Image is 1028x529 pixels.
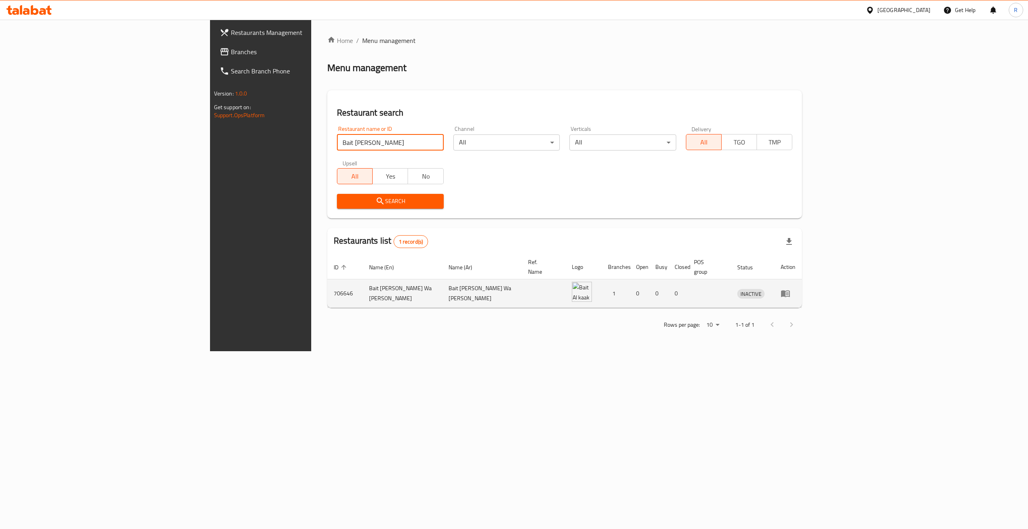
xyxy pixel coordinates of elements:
span: INACTIVE [737,289,765,299]
th: Busy [649,255,668,279]
span: All [689,136,718,148]
span: POS group [694,257,721,277]
span: Restaurants Management [231,28,375,37]
button: TGO [721,134,757,150]
div: All [569,134,676,151]
span: Menu management [362,36,416,45]
button: TMP [757,134,792,150]
span: TGO [725,136,754,148]
th: Open [630,255,649,279]
span: All [341,171,369,182]
a: Support.OpsPlatform [214,110,265,120]
a: Restaurants Management [213,23,382,42]
p: 1-1 of 1 [735,320,755,330]
button: Search [337,194,444,209]
h2: Restaurants list [334,235,428,248]
span: 1.0.0 [235,88,247,99]
td: 0 [630,279,649,308]
td: Bait [PERSON_NAME] Wa [PERSON_NAME] [442,279,522,308]
button: All [337,168,373,184]
span: Yes [376,171,405,182]
h2: Restaurant search [337,107,792,119]
th: Closed [668,255,687,279]
button: No [408,168,443,184]
span: TMP [760,136,789,148]
span: Search Branch Phone [231,66,375,76]
div: Rows per page: [703,319,722,331]
span: Search [343,196,437,206]
p: Rows per page: [664,320,700,330]
span: Name (Ar) [449,262,483,272]
div: Total records count [394,235,428,248]
button: All [686,134,722,150]
span: Version: [214,88,234,99]
span: No [411,171,440,182]
span: Get support on: [214,102,251,112]
div: All [453,134,560,151]
span: Name (En) [369,262,404,272]
td: 1 [602,279,630,308]
span: ID [334,262,349,272]
span: R [1014,6,1018,14]
button: Yes [372,168,408,184]
div: [GEOGRAPHIC_DATA] [877,6,930,14]
input: Search for restaurant name or ID.. [337,134,444,151]
td: Bait [PERSON_NAME] Wa [PERSON_NAME] [363,279,442,308]
th: Branches [602,255,630,279]
th: Action [774,255,802,279]
nav: breadcrumb [327,36,802,45]
a: Search Branch Phone [213,61,382,81]
label: Upsell [343,160,357,166]
td: 0 [649,279,668,308]
div: Menu [781,289,795,298]
span: Ref. Name [528,257,556,277]
img: Bait Al kaak Wa Al Ward [572,282,592,302]
span: 1 record(s) [394,238,428,246]
table: enhanced table [327,255,802,308]
label: Delivery [691,126,712,132]
a: Branches [213,42,382,61]
span: Branches [231,47,375,57]
td: 0 [668,279,687,308]
div: Export file [779,232,799,251]
th: Logo [565,255,602,279]
span: Status [737,262,763,272]
div: INACTIVE [737,289,765,299]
